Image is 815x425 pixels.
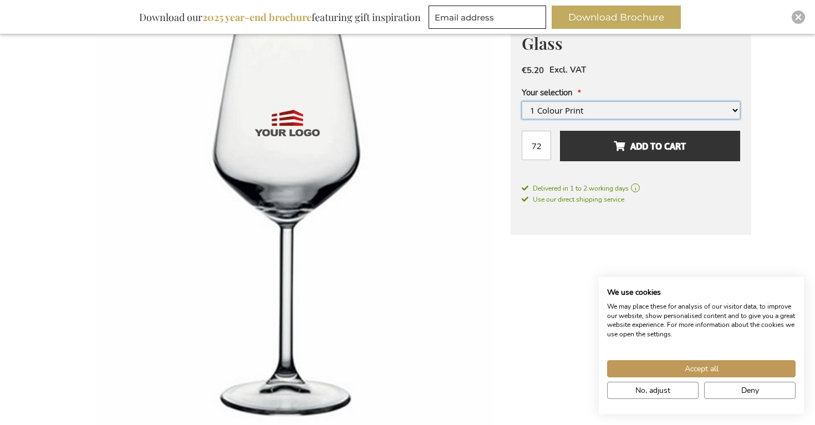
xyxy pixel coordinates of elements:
[552,6,681,29] button: Download Brochure
[560,131,740,161] button: Add to cart
[704,382,796,399] button: Deny all cookies
[792,11,805,24] div: Close
[607,382,699,399] button: Adjust cookie preferences
[607,288,796,298] h2: We use cookies
[522,131,551,160] input: Qty
[522,65,544,76] span: €5.20
[522,193,624,204] a: Use our direct shipping service
[134,6,426,29] div: Download our featuring gift inspiration
[522,183,740,193] a: Delivered in 1 to 2 working days
[607,360,796,377] button: Accept all cookies
[795,14,802,21] img: Close
[635,385,670,396] span: No, adjust
[429,6,549,32] form: marketing offers and promotions
[522,195,624,204] span: Use our direct shipping service
[741,385,759,396] span: Deny
[202,11,312,24] b: 2025 year-end brochure
[614,137,686,155] span: Add to cart
[522,87,573,98] span: Your selection
[549,64,586,75] span: Excl. VAT
[429,6,546,29] input: Email address
[685,363,719,375] span: Accept all
[607,302,796,339] p: We may place these for analysis of our visitor data, to improve our website, show personalised co...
